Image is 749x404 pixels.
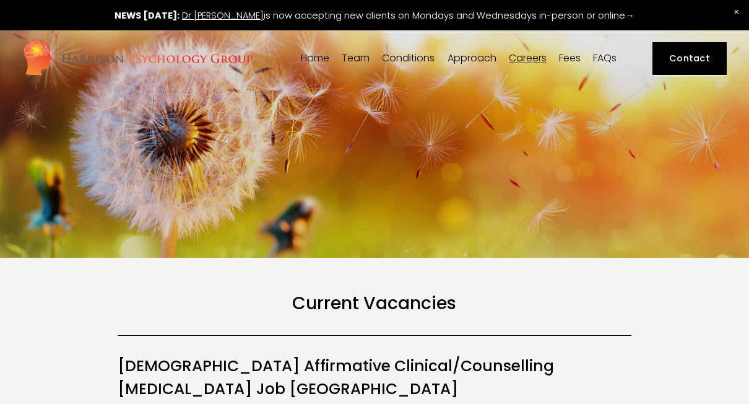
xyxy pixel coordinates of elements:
a: folder dropdown [382,52,435,64]
h1: Current Vacancies [118,292,631,314]
a: Contact [652,42,726,75]
a: Dr [PERSON_NAME] [182,9,264,22]
span: Team [342,53,370,63]
a: Home [301,52,329,64]
a: Careers [509,52,547,64]
a: FAQs [593,52,617,64]
span: Approach [448,53,496,63]
a: Fees [559,52,581,64]
a: folder dropdown [342,52,370,64]
img: Harrison Psychology Group [22,38,253,79]
span: Conditions [382,53,435,63]
a: folder dropdown [448,52,496,64]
